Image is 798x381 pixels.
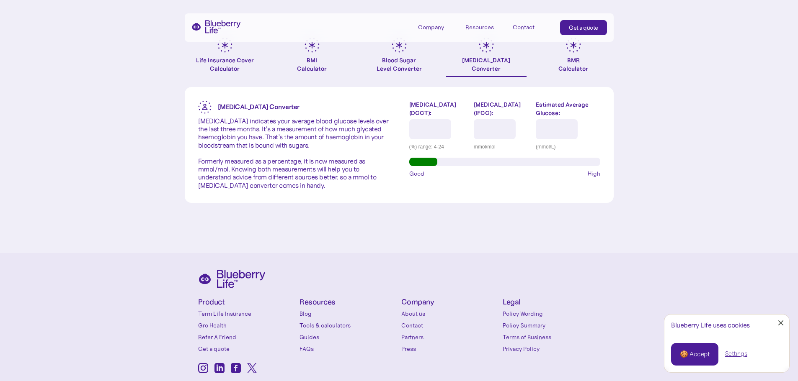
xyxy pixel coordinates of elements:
label: [MEDICAL_DATA] (IFCC): [474,100,529,117]
label: Estimated Average Glucose: [536,100,600,117]
p: [MEDICAL_DATA] indicates your average blood glucose levels over the last three months. It’s a mea... [198,117,389,189]
label: [MEDICAL_DATA] (DCCT): [409,100,467,117]
div: 🍪 Accept [680,350,710,359]
a: Life Insurance Cover Calculator [185,38,265,77]
a: Privacy Policy [503,345,600,353]
a: FAQs [300,345,397,353]
h4: Resources [300,298,397,306]
div: Get a quote [569,23,598,32]
div: Blueberry Life uses cookies [671,321,783,329]
div: Close Cookie Popup [781,323,781,323]
h4: Product [198,298,296,306]
a: Blood SugarLevel Converter [359,38,439,77]
div: Company [418,24,444,31]
a: Press [401,345,499,353]
a: Blog [300,309,397,318]
a: Get a quote [198,345,296,353]
a: Partners [401,333,499,341]
a: Tools & calculators [300,321,397,330]
a: Terms of Business [503,333,600,341]
div: Blood Sugar Level Converter [377,56,422,73]
a: Contact [401,321,499,330]
div: Company [418,20,456,34]
div: BMR Calculator [558,56,588,73]
div: [MEDICAL_DATA] Converter [462,56,510,73]
a: About us [401,309,499,318]
a: Refer A Friend [198,333,296,341]
a: Settings [725,350,747,358]
a: 🍪 Accept [671,343,718,366]
a: Policy Summary [503,321,600,330]
a: Term Life Insurance [198,309,296,318]
span: Good [409,169,424,178]
div: Resources [465,20,503,34]
a: Contact [513,20,550,34]
a: Guides [300,333,397,341]
div: Life Insurance Cover Calculator [185,56,265,73]
div: mmol/mol [474,143,529,151]
div: (%) range: 4-24 [409,143,467,151]
h4: Company [401,298,499,306]
div: (mmol/L) [536,143,600,151]
span: High [588,169,600,178]
a: Gro Health [198,321,296,330]
a: Policy Wording [503,309,600,318]
div: Contact [513,24,535,31]
a: BMRCalculator [533,38,614,77]
a: [MEDICAL_DATA]Converter [446,38,527,77]
strong: [MEDICAL_DATA] Converter [218,102,300,111]
div: BMI Calculator [297,56,327,73]
a: Close Cookie Popup [772,315,789,331]
a: BMICalculator [272,38,352,77]
div: Resources [465,24,494,31]
a: home [191,20,241,33]
a: Get a quote [560,20,607,35]
h4: Legal [503,298,600,306]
